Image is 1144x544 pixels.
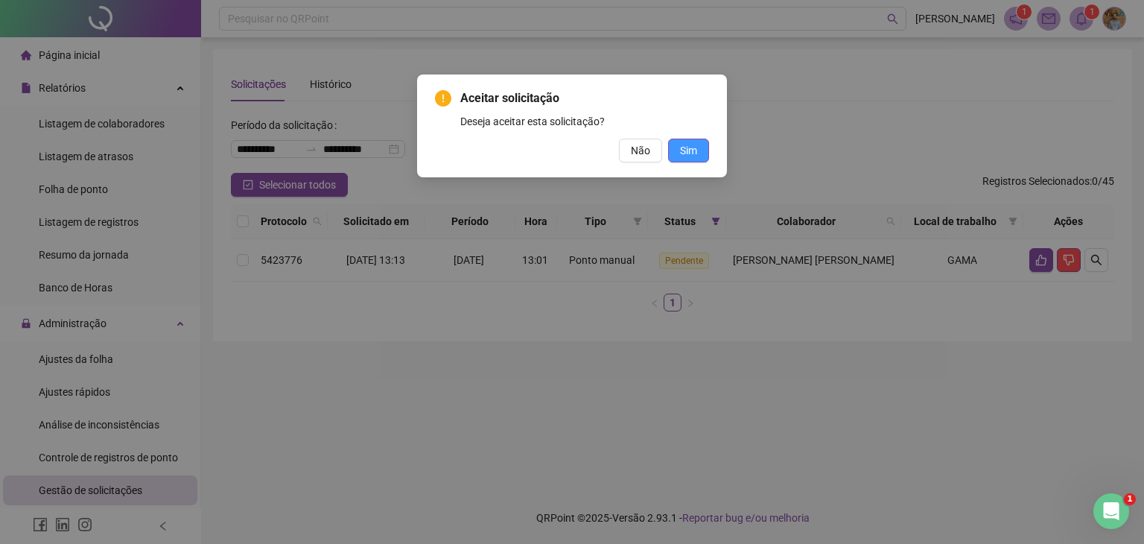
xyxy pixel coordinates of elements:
[619,139,662,162] button: Não
[631,142,650,159] span: Não
[1124,493,1136,505] span: 1
[680,142,697,159] span: Sim
[460,113,709,130] div: Deseja aceitar esta solicitação?
[1093,493,1129,529] iframe: Intercom live chat
[460,89,709,107] span: Aceitar solicitação
[668,139,709,162] button: Sim
[435,90,451,107] span: exclamation-circle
